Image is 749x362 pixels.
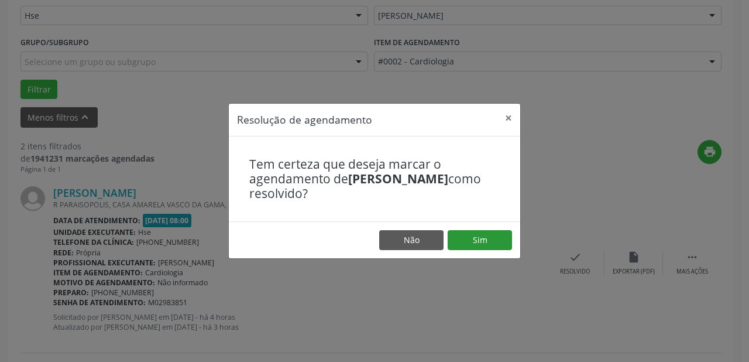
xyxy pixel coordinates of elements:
button: Close [497,104,520,132]
h5: Resolução de agendamento [237,112,372,127]
h4: Tem certeza que deseja marcar o agendamento de como resolvido? [249,157,500,202]
b: [PERSON_NAME] [348,170,448,187]
button: Não [379,230,444,250]
button: Sim [448,230,512,250]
